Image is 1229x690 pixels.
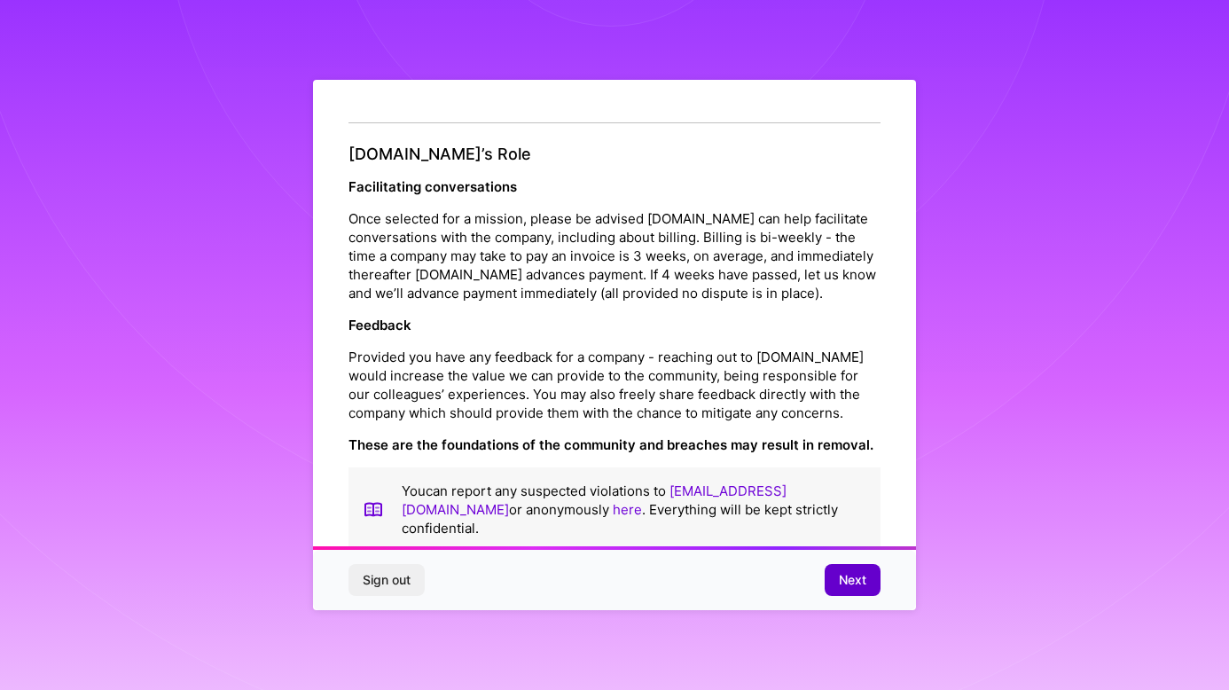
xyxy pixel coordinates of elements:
button: Next [825,564,881,596]
strong: Facilitating conversations [348,178,517,195]
button: Sign out [348,564,425,596]
strong: These are the foundations of the community and breaches may result in removal. [348,436,873,453]
img: book icon [363,482,384,537]
span: Sign out [363,571,411,589]
p: Once selected for a mission, please be advised [DOMAIN_NAME] can help facilitate conversations wi... [348,209,881,302]
strong: Feedback [348,317,411,333]
p: You can report any suspected violations to or anonymously . Everything will be kept strictly conf... [402,482,866,537]
span: Next [839,571,866,589]
a: here [613,501,642,518]
h4: [DOMAIN_NAME]’s Role [348,145,881,164]
a: [EMAIL_ADDRESS][DOMAIN_NAME] [402,482,787,518]
p: Provided you have any feedback for a company - reaching out to [DOMAIN_NAME] would increase the v... [348,348,881,422]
